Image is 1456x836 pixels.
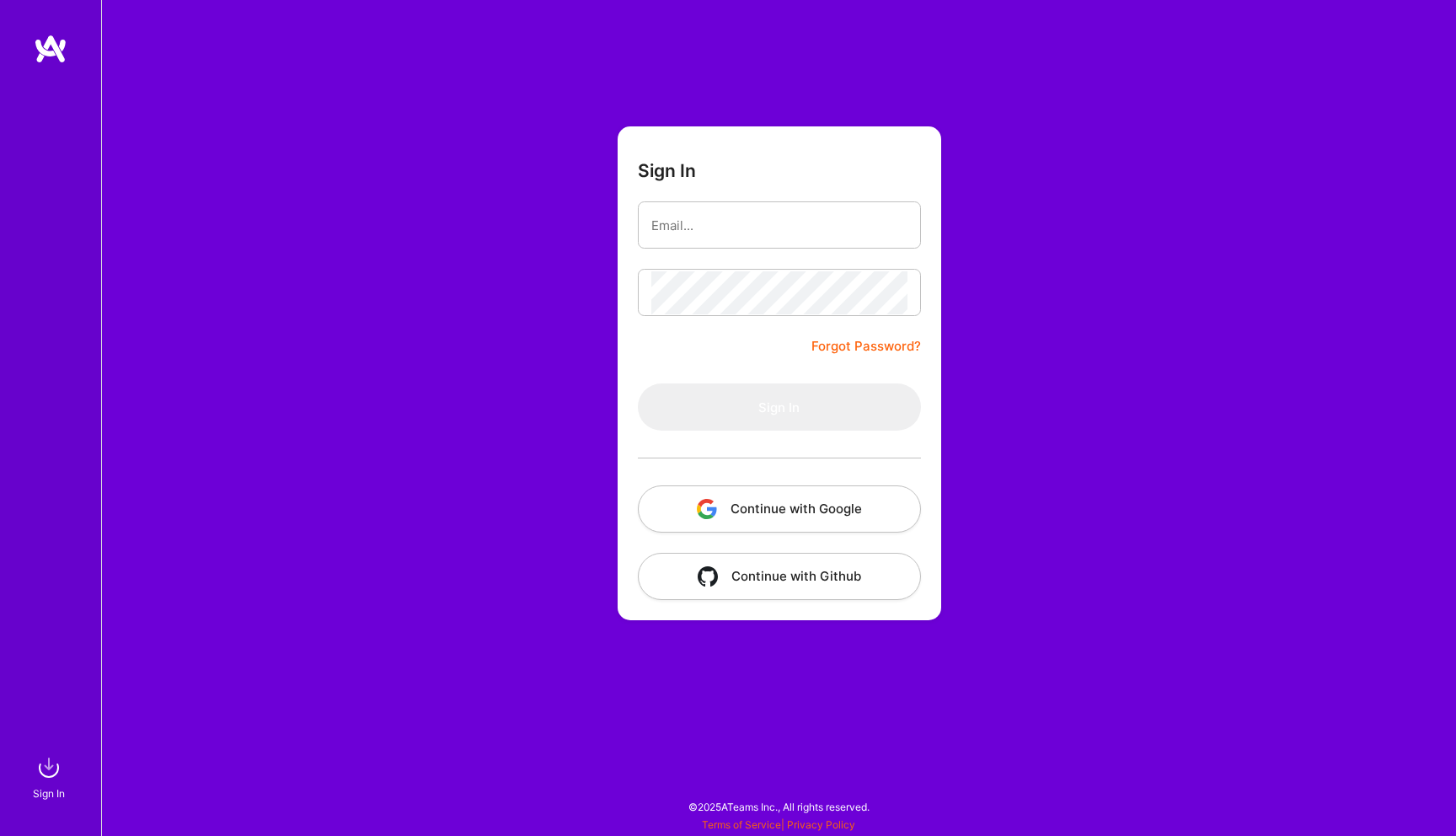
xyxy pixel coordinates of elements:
[787,818,855,831] a: Privacy Policy
[702,818,855,831] span: |
[702,818,781,831] a: Terms of Service
[697,499,717,519] img: icon
[638,553,921,600] button: Continue with Github
[32,751,66,785] img: sign in
[638,383,921,431] button: Sign In
[638,160,696,181] h3: Sign In
[698,566,718,587] img: icon
[651,204,907,247] input: Email...
[34,34,67,64] img: logo
[638,485,921,533] button: Continue with Google
[101,785,1456,828] div: © 2025 ATeams Inc., All rights reserved.
[35,751,66,802] a: sign inSign In
[33,785,65,802] div: Sign In
[811,336,921,356] a: Forgot Password?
